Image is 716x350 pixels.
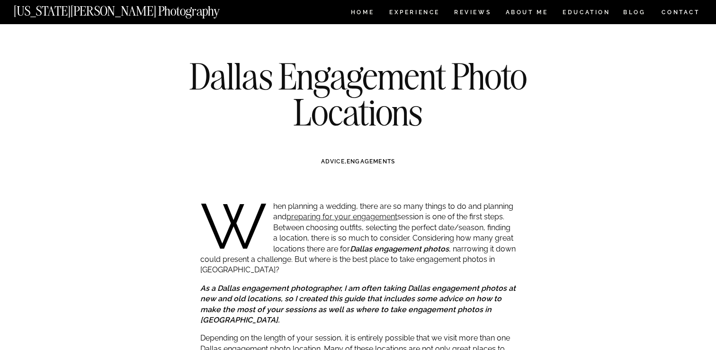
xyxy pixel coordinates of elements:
a: EDUCATION [562,9,611,18]
em: As a Dallas engagement photographer, I am often taking Dallas engagement photos at new and old lo... [200,284,516,324]
a: HOME [349,9,376,18]
a: BLOG [623,9,646,18]
a: [US_STATE][PERSON_NAME] Photography [14,5,251,13]
a: ENGAGEMENTS [347,158,395,165]
h1: Dallas Engagement Photo Locations [186,58,530,130]
a: preparing for your engagement [286,212,397,221]
p: When planning a wedding, there are so many things to do and planning and session is one of the fi... [200,201,516,276]
a: ADVICE [321,158,345,165]
a: REVIEWS [454,9,490,18]
h3: , [220,157,496,166]
a: ABOUT ME [505,9,548,18]
strong: Dallas engagement photos [350,244,449,253]
a: CONTACT [661,7,700,18]
a: Experience [389,9,439,18]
